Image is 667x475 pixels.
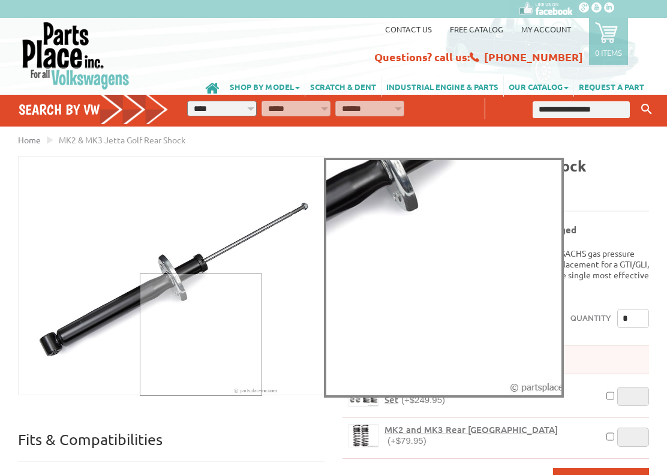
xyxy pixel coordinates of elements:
h4: Search by VW [19,101,169,118]
button: Keyword Search [638,100,656,119]
a: SCRATCH & DENT [305,76,381,97]
a: MK2 and MK3 Rear Coil Springs [348,424,378,447]
img: Parts Place Inc! [21,21,131,90]
img: MK2 & MK3 Jetta Golf Rear Shock [19,157,324,395]
b: MK2 & MK3 Jetta Golf Rear Shock [342,156,586,175]
span: MK2 and MK3 Rear [GEOGRAPHIC_DATA] [384,423,558,435]
a: Free Catalog [450,24,503,34]
p: 0 items [595,47,622,58]
a: MK2 and MK3 Rear [GEOGRAPHIC_DATA](+$79.95) [384,424,598,446]
a: SHOP BY MODEL [225,76,305,97]
span: (+$249.95) [401,395,445,405]
a: INDUSTRIAL ENGINE & PARTS [381,76,503,97]
span: (+$79.95) [387,435,426,446]
span: MK2 & MK3 Jetta Golf Rear Shock [59,134,185,145]
a: My Account [521,24,571,34]
p: Fits & Compatibilities [18,430,325,462]
a: REQUEST A PART [574,76,649,97]
a: OUR CATALOG [504,76,573,97]
label: Quantity [570,309,611,328]
a: Contact us [385,24,432,34]
img: MK2 and MK3 Rear Coil Springs [349,425,378,447]
a: 0 items [589,18,628,65]
a: Home [18,134,41,145]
